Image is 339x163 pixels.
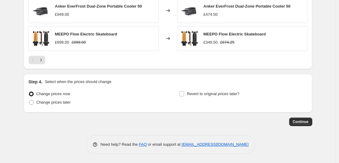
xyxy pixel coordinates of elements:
[45,79,111,85] p: Select when the prices should change
[180,29,199,48] img: Meepo-Flow-Electric-Skateboard-6_80x.jpg
[55,32,117,36] span: MEEPO Flow Electric Skateboard
[55,4,142,8] span: Anker EverFrost Dual-Zone Portable Cooler 50
[29,79,43,85] h2: Step 4.
[36,91,70,96] span: Change prices now
[289,118,312,126] button: Continue
[220,39,235,45] strike: £674.25
[204,4,291,8] span: Anker EverFrost Dual-Zone Portable Cooler 50
[204,12,218,18] div: £474.50
[204,32,266,36] span: MEEPO Flow Electric Skateboard
[187,91,239,96] span: Revert to original prices later?
[101,142,139,147] span: Need help? Read the
[29,56,45,64] nav: Pagination
[182,142,248,147] a: [EMAIL_ADDRESS][DOMAIN_NAME]
[32,29,50,48] img: Meepo-Flow-Electric-Skateboard-6_80x.jpg
[180,2,199,20] img: 3_1_1_2558x_84f1671e-e83f-4a7b-b6fc-f57a1be183b8_80x.png
[147,142,182,147] span: or email support at
[139,142,147,147] a: FAQ
[32,2,50,20] img: 3_1_1_2558x_84f1671e-e83f-4a7b-b6fc-f57a1be183b8_80x.png
[204,39,218,45] div: £349.50
[55,12,69,18] div: £949.00
[55,39,69,45] div: £699.00
[37,56,45,64] button: Next
[293,119,309,124] span: Continue
[72,39,86,45] strike: £899.00
[36,100,71,105] span: Change prices later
